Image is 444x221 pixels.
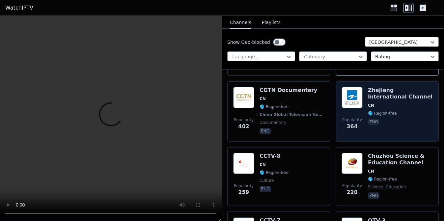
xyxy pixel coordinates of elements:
span: CN [368,103,374,108]
span: science [368,184,383,190]
img: CCTV-8 [233,153,254,174]
img: Chuzhou Science & Education Channel [342,153,363,174]
p: eng [260,128,271,134]
span: 402 [238,123,249,130]
span: Popularity [234,117,254,123]
h6: CCTV-8 [260,153,289,159]
label: Show Geo-blocked [227,39,270,45]
span: 220 [347,188,357,196]
span: 🌎 Region-free [260,170,289,175]
span: China Global Television Network [260,112,323,117]
span: 259 [238,188,249,196]
p: zho [260,186,271,192]
span: CN [368,169,374,174]
span: CN [260,96,266,101]
button: Channels [230,16,251,29]
span: 🌎 Region-free [368,177,397,182]
p: zho [368,119,379,125]
span: 364 [347,123,357,130]
span: 🌎 Region-free [260,104,289,109]
span: Popularity [342,183,362,188]
span: education [385,184,406,190]
h6: Chuzhou Science & Education Channel [368,153,433,166]
button: Playlists [262,16,281,29]
span: CN [260,162,266,167]
p: zho [368,192,379,199]
span: 🌎 Region-free [368,111,397,116]
a: WatchIPTV [5,4,33,12]
img: Zhejiang International Channel [342,87,363,108]
h6: CGTN Documentary [260,87,324,94]
span: culture [260,178,274,183]
h6: Zhejiang International Channel [368,87,433,100]
span: Popularity [342,117,362,123]
span: Popularity [234,183,254,188]
span: documentary [260,120,287,125]
img: CGTN Documentary [233,87,254,108]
